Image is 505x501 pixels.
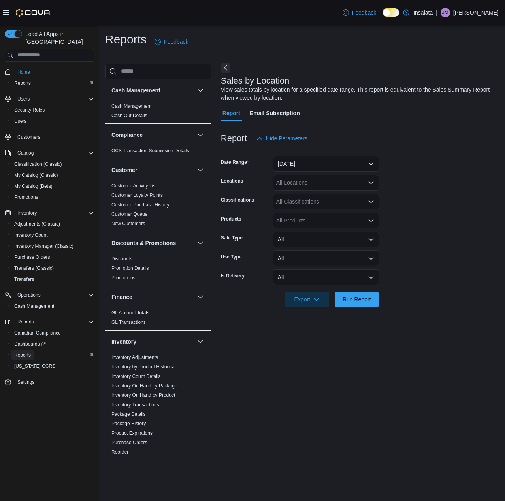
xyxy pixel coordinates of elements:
[273,269,379,285] button: All
[8,170,97,181] button: My Catalog (Classic)
[14,133,43,142] a: Customers
[11,241,77,251] a: Inventory Manager (Classic)
[111,393,175,398] a: Inventory On Hand by Product
[11,301,94,311] span: Cash Management
[196,165,205,175] button: Customer
[8,219,97,230] button: Adjustments (Classic)
[11,301,57,311] a: Cash Management
[111,373,161,379] span: Inventory Count Details
[17,150,34,156] span: Catalog
[14,172,58,178] span: My Catalog (Classic)
[111,383,177,389] a: Inventory On Hand by Package
[14,67,33,77] a: Home
[343,295,371,303] span: Run Report
[8,159,97,170] button: Classification (Classic)
[105,101,211,123] div: Cash Management
[111,275,136,280] a: Promotions
[2,148,97,159] button: Catalog
[111,355,158,360] a: Inventory Adjustments
[11,328,64,338] a: Canadian Compliance
[17,96,30,102] span: Users
[14,378,38,387] a: Settings
[14,183,53,189] span: My Catalog (Beta)
[11,339,49,349] a: Dashboards
[11,105,48,115] a: Security Roles
[11,159,65,169] a: Classification (Classic)
[196,337,205,346] button: Inventory
[111,293,194,301] button: Finance
[11,116,30,126] a: Users
[111,374,161,379] a: Inventory Count Details
[111,411,146,417] a: Package Details
[14,232,48,238] span: Inventory Count
[368,198,374,205] button: Open list of options
[111,265,149,271] span: Promotion Details
[14,377,94,387] span: Settings
[14,317,37,327] button: Reports
[8,361,97,372] button: [US_STATE] CCRS
[442,8,448,17] span: JM
[5,63,94,409] nav: Complex example
[8,338,97,350] a: Dashboards
[111,293,132,301] h3: Finance
[11,252,94,262] span: Purchase Orders
[14,194,38,200] span: Promotions
[17,292,41,298] span: Operations
[2,316,97,327] button: Reports
[14,148,94,158] span: Catalog
[8,301,97,312] button: Cash Management
[17,134,40,140] span: Customers
[221,235,243,241] label: Sale Type
[14,363,55,369] span: [US_STATE] CCRS
[8,327,97,338] button: Canadian Compliance
[196,292,205,302] button: Finance
[2,290,97,301] button: Operations
[11,361,58,371] a: [US_STATE] CCRS
[111,364,176,370] a: Inventory by Product Historical
[221,63,230,73] button: Next
[11,79,34,88] a: Reports
[111,148,189,153] a: OCS Transaction Submission Details
[111,256,132,262] span: Discounts
[111,183,157,189] span: Customer Activity List
[111,221,145,226] a: New Customers
[111,319,146,325] span: GL Transactions
[8,274,97,285] button: Transfers
[111,192,163,198] span: Customer Loyalty Points
[14,118,26,124] span: Users
[14,221,60,227] span: Adjustments (Classic)
[11,275,94,284] span: Transfers
[111,402,159,408] a: Inventory Transactions
[11,350,94,360] span: Reports
[221,178,243,184] label: Locations
[273,232,379,247] button: All
[196,86,205,95] button: Cash Management
[105,308,211,330] div: Finance
[14,67,94,77] span: Home
[221,159,249,165] label: Date Range
[111,166,137,174] h3: Customer
[2,66,97,78] button: Home
[352,9,376,17] span: Feedback
[11,193,41,202] a: Promotions
[111,131,194,139] button: Compliance
[14,161,62,167] span: Classification (Classic)
[111,338,136,346] h3: Inventory
[2,208,97,219] button: Inventory
[111,354,158,361] span: Inventory Adjustments
[8,241,97,252] button: Inventory Manager (Classic)
[111,421,146,426] a: Package History
[111,440,147,445] a: Purchase Orders
[11,105,94,115] span: Security Roles
[14,303,54,309] span: Cash Management
[111,392,175,398] span: Inventory On Hand by Product
[111,103,151,109] span: Cash Management
[105,181,211,232] div: Customer
[14,148,37,158] button: Catalog
[368,217,374,224] button: Open list of options
[111,430,153,436] span: Product Expirations
[222,105,240,121] span: Report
